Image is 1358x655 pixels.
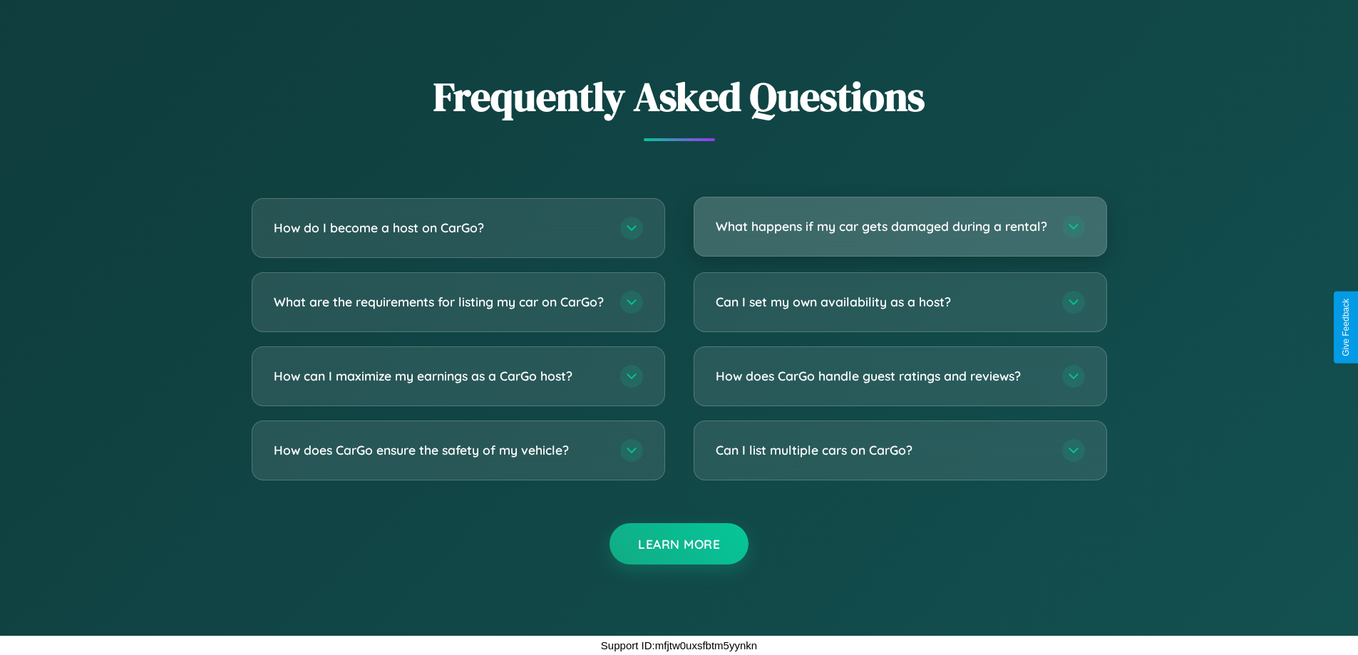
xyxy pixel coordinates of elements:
[274,441,606,459] h3: How does CarGo ensure the safety of my vehicle?
[609,523,749,564] button: Learn More
[716,367,1048,385] h3: How does CarGo handle guest ratings and reviews?
[716,293,1048,311] h3: Can I set my own availability as a host?
[274,219,606,237] h3: How do I become a host on CarGo?
[274,293,606,311] h3: What are the requirements for listing my car on CarGo?
[601,636,757,655] p: Support ID: mfjtw0uxsfbtm5yynkn
[252,69,1107,124] h2: Frequently Asked Questions
[716,441,1048,459] h3: Can I list multiple cars on CarGo?
[274,367,606,385] h3: How can I maximize my earnings as a CarGo host?
[1341,299,1351,356] div: Give Feedback
[716,217,1048,235] h3: What happens if my car gets damaged during a rental?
